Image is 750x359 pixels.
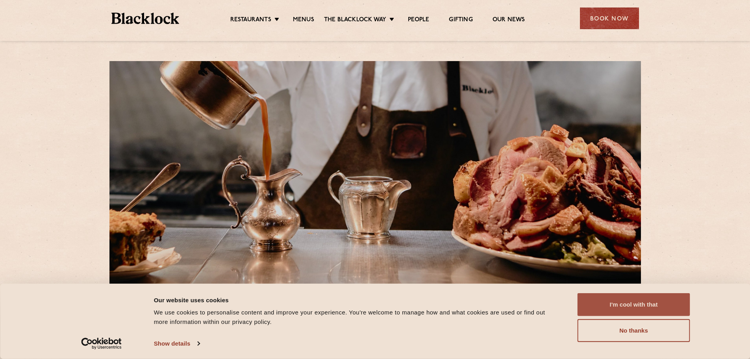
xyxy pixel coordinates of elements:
a: The Blacklock Way [324,16,386,25]
button: No thanks [578,319,690,342]
a: People [408,16,429,25]
div: Book Now [580,7,639,29]
div: Our website uses cookies [154,295,560,305]
a: Restaurants [230,16,271,25]
button: I'm cool with that [578,293,690,316]
a: Usercentrics Cookiebot - opens in a new window [67,338,136,350]
a: Gifting [449,16,472,25]
a: Menus [293,16,314,25]
div: We use cookies to personalise content and improve your experience. You're welcome to manage how a... [154,308,560,327]
a: Our News [493,16,525,25]
a: Show details [154,338,200,350]
img: BL_Textured_Logo-footer-cropped.svg [111,13,180,24]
